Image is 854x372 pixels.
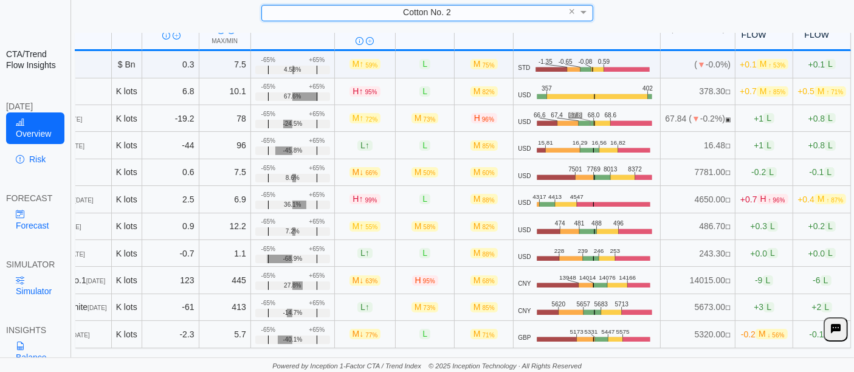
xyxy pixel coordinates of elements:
span: 58% [423,224,435,230]
span: -6 [813,275,831,286]
span: 27.8% [284,282,301,289]
span: M [412,167,439,177]
span: +0.2 [808,221,836,232]
td: 413 [199,294,251,321]
span: NO FEED: Live data feed not provided for this market. [725,197,731,204]
td: K lots [112,213,142,240]
text: 13948 [560,274,577,281]
td: K lots [112,105,142,132]
span: M [470,329,498,339]
div: FORECAST [6,193,64,204]
span: 96% [482,116,494,123]
div: -65% [261,300,275,307]
td: 2.5 [142,186,199,213]
text: 402 [643,85,653,92]
span: +0.7 [740,86,788,97]
td: 5673.00 [661,294,735,321]
span: L [419,329,430,339]
span: M [757,86,788,97]
text: 246 [595,247,605,254]
div: +65% [309,137,325,145]
span: NO FEED: Live data feed not provided for this market. [725,224,731,230]
div: -65% [261,83,275,91]
text: -0.08 [580,58,594,65]
span: +1 [754,140,774,151]
text: 357 [542,85,552,92]
span: L [767,221,778,232]
td: K lots [112,132,142,159]
span: NO FEED: Live data feed not provided for this market. [725,89,731,95]
td: 5320.00 [661,321,735,348]
span: M [470,221,498,232]
span: 60% [483,170,495,176]
span: 68% [483,278,495,284]
td: 12.2 [199,213,251,240]
span: -9 [755,275,773,286]
text: 68.6 [605,112,617,119]
span: USD [518,253,531,261]
span: NO FEED: Live data feed not provided for this market. [725,170,731,176]
span: 77% [365,332,377,339]
span: +0.8 [808,140,836,151]
span: M [350,167,381,177]
span: NO FEED: Live data feed not provided for this market. [725,332,731,339]
span: 66% [365,170,377,176]
span: -40.1% [283,336,302,343]
span: NO FEED: Live data feed not provided for this market. [725,143,731,150]
span: NO FEED: Live data feed not provided for this market. [725,305,731,311]
td: -19.2 [142,105,199,132]
span: ↑ 87% [827,197,844,204]
span: M [350,221,381,232]
span: 71% [483,332,495,339]
span: ↑ [359,86,363,96]
span: [DATE] [66,143,84,150]
span: M [412,221,439,232]
div: +65% [309,272,325,280]
text: 5447 [602,328,616,335]
span: H [350,86,380,97]
td: 6.8 [142,78,199,105]
td: 445 [199,267,251,294]
span: -0.2 [741,329,788,339]
td: -0.7 [142,240,199,267]
text: 8013 [604,166,618,173]
span: 63% [365,278,377,284]
a: Risk [6,149,64,170]
span: L [825,248,836,258]
span: L [825,113,836,123]
span: +0.7 [740,194,788,204]
span: M [470,86,498,97]
span: ↑ 71% [827,89,844,95]
text: 239 [579,247,589,254]
span: M [350,113,381,123]
text: 16.56 [593,139,608,146]
span: ↑ 85% [769,89,786,95]
span: L [357,140,373,151]
span: L [824,167,835,177]
span: L [763,140,774,151]
span: 75% [483,62,495,69]
div: -65% [261,246,275,253]
span: STD [518,64,530,72]
span: M [350,275,381,286]
div: -65% [261,111,275,118]
div: -65% [261,218,275,226]
span: ↑ 96% [768,197,785,204]
span: M [470,167,498,177]
span: 85% [483,143,495,150]
div: SIMULATOR [6,259,64,270]
span: 73% [423,305,435,311]
span: 72% [365,116,377,123]
div: +65% [309,218,325,226]
td: 6.9 [199,186,251,213]
span: +0.1 [808,59,836,69]
div: +65% [309,165,325,172]
td: 0.9 [142,213,199,240]
div: -65% [261,165,275,172]
text: 5173 [571,328,585,335]
text: 5331 [585,328,599,335]
span: -68.9% [283,255,302,263]
span: ▼ [692,114,700,123]
span: +0.0 [808,248,836,258]
span: L [357,302,373,312]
